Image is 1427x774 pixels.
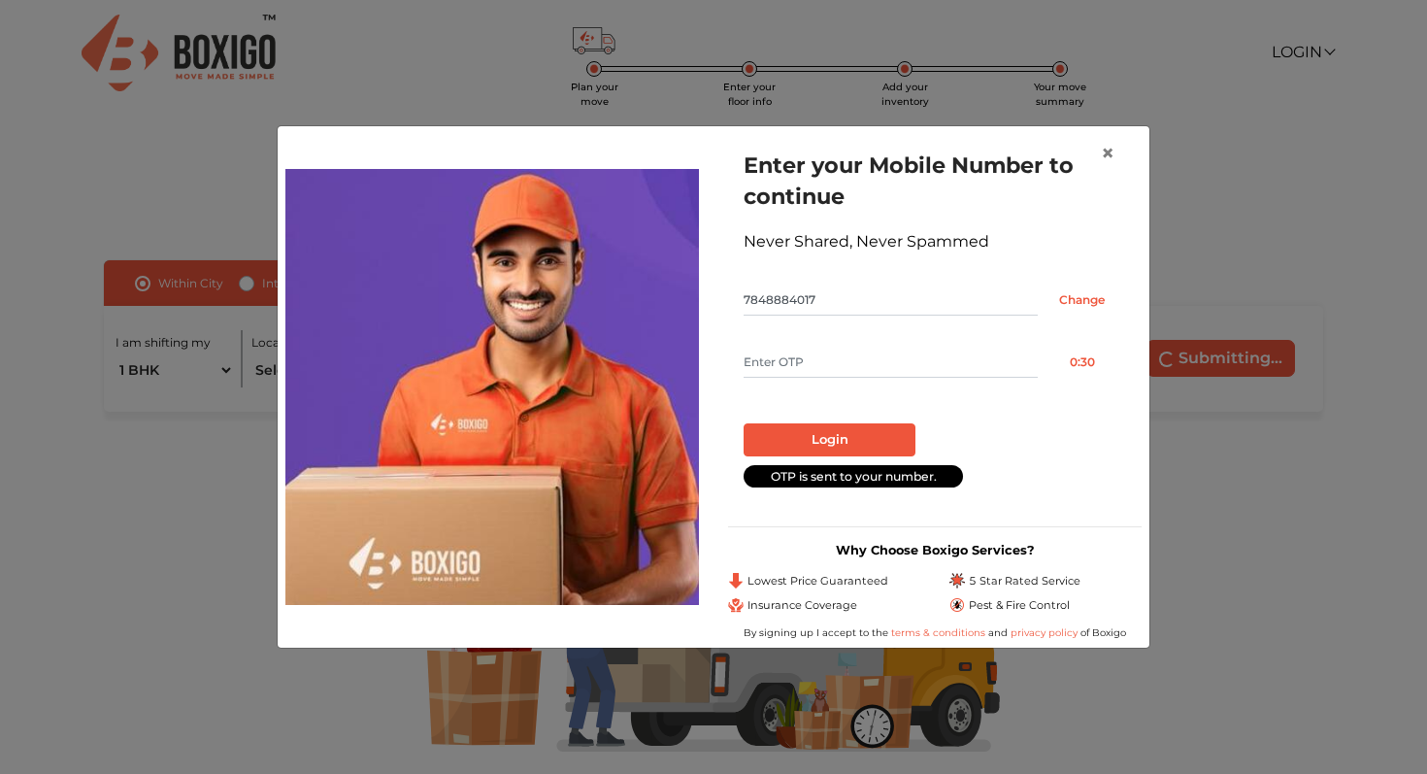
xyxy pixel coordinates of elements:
[747,597,857,614] span: Insurance Coverage
[747,573,888,589] span: Lowest Price Guaranteed
[744,465,963,488] div: OTP is sent to your number.
[1085,126,1130,181] button: Close
[285,169,699,604] img: relocation-img
[1038,347,1126,378] button: 0:30
[1101,139,1114,167] span: ×
[969,573,1080,589] span: 5 Star Rated Service
[744,150,1126,212] h1: Enter your Mobile Number to continue
[891,626,988,639] a: terms & conditions
[744,423,915,456] button: Login
[744,347,1038,378] input: Enter OTP
[728,543,1142,557] h3: Why Choose Boxigo Services?
[744,285,1038,316] input: Mobile No
[969,597,1070,614] span: Pest & Fire Control
[744,230,1126,253] div: Never Shared, Never Spammed
[1008,626,1080,639] a: privacy policy
[728,625,1142,640] div: By signing up I accept to the and of Boxigo
[1038,285,1126,316] input: Change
